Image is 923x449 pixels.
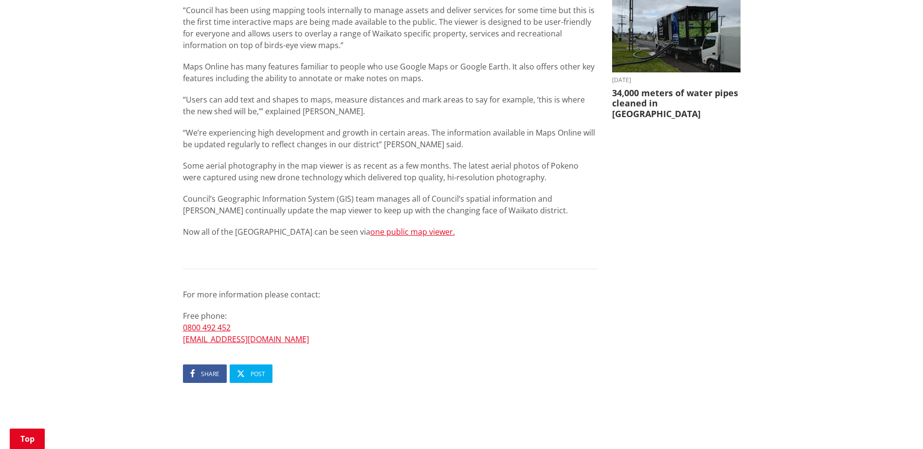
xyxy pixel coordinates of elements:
p: Free phone: [183,310,597,345]
time: [DATE] [612,77,741,83]
a: Post [230,364,272,383]
p: Council’s Geographic Information System (GIS) team manages all of Council’s spatial information a... [183,193,597,216]
span: Post [251,370,265,378]
a: Share [183,364,227,383]
p: Some aerial photography in the map viewer is as recent as a few months. The latest aerial photos ... [183,160,597,183]
p: “We’re experiencing high development and growth in certain areas. The information available in Ma... [183,127,597,150]
iframe: Messenger Launcher [878,408,913,443]
p: “Users can add text and shapes to maps, measure distances and mark areas to say for example, ‘thi... [183,94,597,117]
a: Top [10,429,45,449]
p: For more information please contact: [183,289,597,300]
h3: 34,000 meters of water pipes cleaned in [GEOGRAPHIC_DATA] [612,88,741,120]
a: 0800 492 452 [183,322,231,333]
p: “Council has been using mapping tools internally to manage assets and deliver services for some t... [183,4,597,51]
a: one public map viewer. [370,226,455,237]
a: [EMAIL_ADDRESS][DOMAIN_NAME] [183,334,309,345]
p: Now all of the [GEOGRAPHIC_DATA] can be seen via [183,226,597,249]
p: Maps Online has many features familiar to people who use Google Maps or Google Earth. It also off... [183,61,597,84]
span: Share [201,370,219,378]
